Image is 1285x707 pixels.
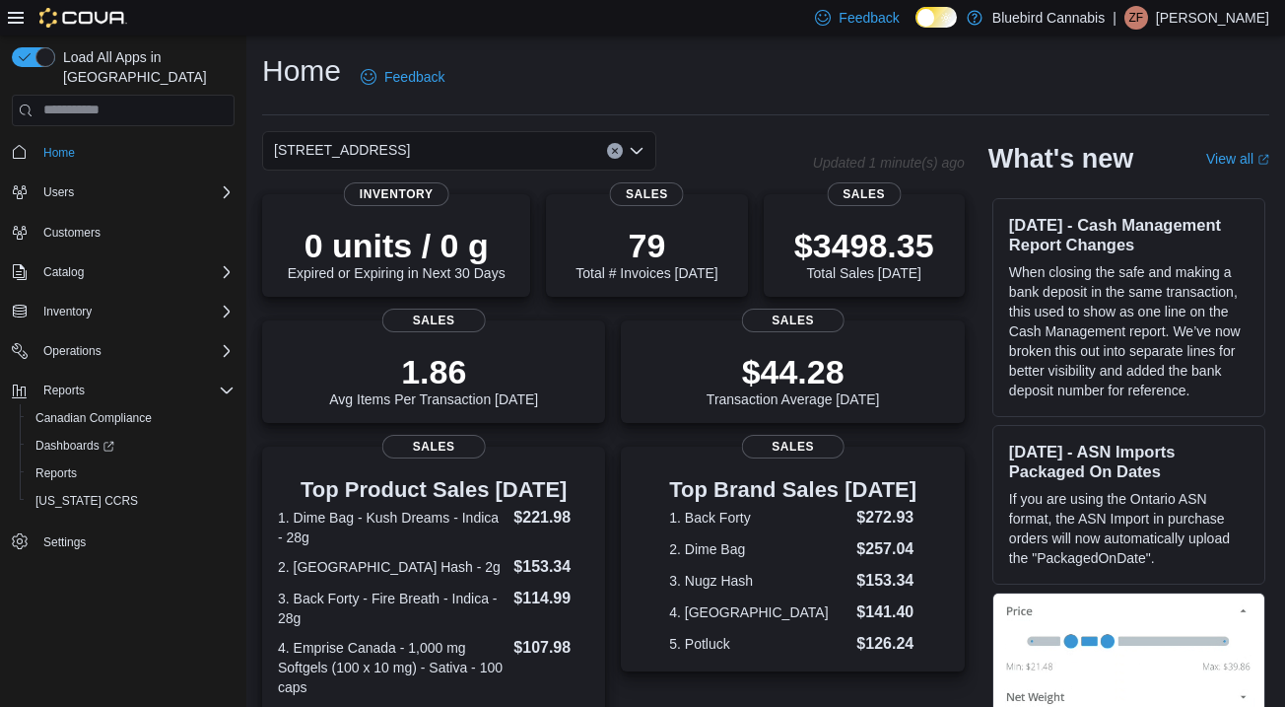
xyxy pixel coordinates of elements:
[35,220,235,245] span: Customers
[992,6,1105,30] p: Bluebird Cannabis
[35,221,108,245] a: Customers
[278,557,506,577] dt: 2. [GEOGRAPHIC_DATA] Hash - 2g
[43,184,74,200] span: Users
[4,298,242,325] button: Inventory
[669,539,848,559] dt: 2. Dime Bag
[35,379,93,402] button: Reports
[35,260,235,284] span: Catalog
[1009,442,1249,481] h3: [DATE] - ASN Imports Packaged On Dates
[28,406,160,430] a: Canadian Compliance
[35,465,77,481] span: Reports
[35,180,235,204] span: Users
[575,226,717,281] div: Total # Invoices [DATE]
[35,260,92,284] button: Catalog
[35,438,114,454] span: Dashboards
[794,226,934,281] div: Total Sales [DATE]
[20,432,242,460] a: Dashboards
[344,182,449,206] span: Inventory
[4,258,242,286] button: Catalog
[35,180,82,204] button: Users
[28,434,235,458] span: Dashboards
[669,602,848,622] dt: 4. [GEOGRAPHIC_DATA]
[55,47,235,87] span: Load All Apps in [GEOGRAPHIC_DATA]
[669,508,848,528] dt: 1. Back Forty
[262,51,341,91] h1: Home
[856,601,916,624] dd: $141.40
[278,638,506,697] dt: 4. Emprise Canada - 1,000 mg Softgels (100 x 10 mg) - Sativa - 100 caps
[669,634,848,654] dt: 5. Potluck
[329,352,538,407] div: Avg Items Per Transaction [DATE]
[707,352,880,407] div: Transaction Average [DATE]
[1009,215,1249,254] h3: [DATE] - Cash Management Report Changes
[20,460,242,487] button: Reports
[856,506,916,530] dd: $272.93
[4,527,242,555] button: Settings
[35,300,235,323] span: Inventory
[669,571,848,591] dt: 3. Nugz Hash
[4,337,242,365] button: Operations
[43,145,75,161] span: Home
[35,140,235,165] span: Home
[610,182,684,206] span: Sales
[988,143,1133,175] h2: What's new
[329,352,538,391] p: 1.86
[274,138,410,162] span: [STREET_ADDRESS]
[28,461,235,485] span: Reports
[1257,154,1269,166] svg: External link
[1113,6,1116,30] p: |
[288,226,506,265] p: 0 units / 0 g
[35,339,109,363] button: Operations
[513,587,589,610] dd: $114.99
[4,218,242,247] button: Customers
[28,406,235,430] span: Canadian Compliance
[43,225,101,241] span: Customers
[28,489,235,513] span: Washington CCRS
[1009,489,1249,568] p: If you are using the Ontario ASN format, the ASN Import in purchase orders will now automatically...
[43,264,84,280] span: Catalog
[353,57,452,97] a: Feedback
[813,155,965,171] p: Updated 1 minute(s) ago
[1156,6,1269,30] p: [PERSON_NAME]
[382,435,486,459] span: Sales
[20,404,242,432] button: Canadian Compliance
[1129,6,1144,30] span: ZF
[575,226,717,265] p: 79
[707,352,880,391] p: $44.28
[35,530,94,554] a: Settings
[607,143,623,159] button: Clear input
[513,506,589,530] dd: $221.98
[1206,151,1269,167] a: View allExternal link
[856,537,916,561] dd: $257.04
[43,304,92,319] span: Inventory
[35,141,83,165] a: Home
[382,309,486,332] span: Sales
[43,343,101,359] span: Operations
[35,493,138,509] span: [US_STATE] CCRS
[20,487,242,515] button: [US_STATE] CCRS
[856,569,916,593] dd: $153.34
[12,130,235,607] nav: Complex example
[1124,6,1148,30] div: Zoie Fratarcangeli
[794,226,934,265] p: $3498.35
[1009,262,1249,400] p: When closing the safe and making a bank deposit in the same transaction, this used to show as one...
[35,379,235,402] span: Reports
[28,461,85,485] a: Reports
[288,226,506,281] div: Expired or Expiring in Next 30 Days
[915,28,916,29] span: Dark Mode
[827,182,901,206] span: Sales
[35,529,235,553] span: Settings
[839,8,899,28] span: Feedback
[278,589,506,628] dt: 3. Back Forty - Fire Breath - Indica - 28g
[278,508,506,547] dt: 1. Dime Bag - Kush Dreams - Indica - 28g
[384,67,444,87] span: Feedback
[669,478,916,502] h3: Top Brand Sales [DATE]
[4,138,242,167] button: Home
[4,178,242,206] button: Users
[741,309,845,332] span: Sales
[278,478,589,502] h3: Top Product Sales [DATE]
[39,8,127,28] img: Cova
[513,636,589,660] dd: $107.98
[28,434,122,458] a: Dashboards
[629,143,644,159] button: Open list of options
[35,300,100,323] button: Inventory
